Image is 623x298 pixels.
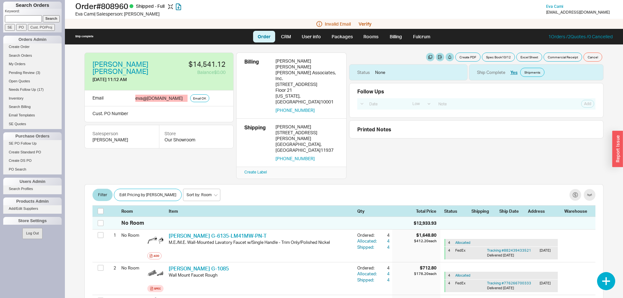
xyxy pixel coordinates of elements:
div: Room [121,208,145,214]
span: ( 17 ) [37,88,44,91]
a: Packages [327,31,358,42]
a: Rooms [359,31,383,42]
div: None [375,69,385,75]
div: 4 [448,281,453,291]
div: 4 [378,265,390,271]
div: Ship complete [75,35,93,38]
button: Create PDF [455,53,481,62]
img: G-6135-LM41MW_eeyufu_oeyggz [147,232,164,248]
button: [PHONE_NUMBER] [275,107,315,113]
a: 1Orders /2Quotes /0 Cancelled [548,34,613,39]
button: Allocated:4 [357,238,390,244]
input: Date [366,100,407,108]
div: Floor 21 [275,87,338,93]
div: $1,648.80 [414,232,436,238]
div: 1 [108,230,116,241]
div: Balance $0.00 [189,69,226,76]
div: Add [153,253,159,258]
button: Filter [92,189,113,201]
div: Cust. PO Number [84,106,234,122]
span: Spec Book 10 / 12 [486,54,511,60]
button: Edit Pricing by [PERSON_NAME] [114,189,182,201]
div: Item [169,208,355,214]
span: FedEx [455,281,466,285]
div: [DATE] [540,281,555,291]
span: [DATE] [503,253,514,257]
div: Ordered: [357,232,378,238]
button: Shipped:4 [357,277,390,283]
button: Commercial Receipt [544,53,582,62]
div: Warehouse [564,208,590,214]
div: 2 [108,262,116,273]
div: Ordered: [357,265,378,271]
div: [EMAIL_ADDRESS][DOMAIN_NAME] [546,10,610,15]
div: 4 [378,244,390,250]
a: SE Quotes [3,121,62,127]
button: [PHONE_NUMBER] [275,156,315,161]
div: [GEOGRAPHIC_DATA] , [GEOGRAPHIC_DATA] 11937 [275,141,338,153]
a: Create DS PO [3,157,62,164]
a: PO Search [3,166,62,173]
a: Shipments [520,68,544,77]
span: Commercial Receipt [548,54,578,60]
span: ( 3 ) [36,71,40,75]
p: Keyword: [5,9,62,15]
a: Search Billing [3,103,62,110]
span: Create PDF [459,54,476,60]
div: Spec [154,286,161,291]
div: 4 [448,273,453,278]
div: Purchase Orders [3,132,62,140]
a: Tracking #776266700333 [487,281,531,285]
button: Email OK [190,94,209,102]
div: Ship Complete [477,69,505,75]
a: Tracking #882439433521 [487,248,531,253]
div: Shipped: [357,244,378,250]
a: Needs Follow Up(17) [3,86,62,93]
div: [DATE] 11:12 AM [92,76,183,83]
div: 4 [378,232,390,238]
input: Cust. PO/Proj [28,24,55,31]
a: [PERSON_NAME] G-6135-LM41MW-PN-T [169,232,267,239]
div: 4 [378,277,390,283]
a: Create Standard PO [3,149,62,156]
a: Eva Cami [546,4,563,9]
span: Email OK [193,96,206,101]
div: Allocated: [357,271,378,277]
div: Ship Date [499,208,524,214]
a: Search Profiles [3,185,62,192]
div: Shipping [471,208,495,214]
div: Wall Mount Faucet Rough [169,272,352,278]
button: Yes [510,69,518,75]
a: Billing [385,31,407,42]
div: [PERSON_NAME] Associates, Inc. [275,70,338,81]
div: [PERSON_NAME] [275,124,338,130]
input: Search [43,15,60,22]
input: Note [435,100,549,108]
a: [PERSON_NAME] [PERSON_NAME] [92,61,174,75]
span: Add [584,101,591,106]
div: Total Price [416,208,440,214]
h1: Search Orders [3,2,62,9]
span: [DATE] [503,286,514,290]
button: Add [581,100,594,108]
span: Excel Sheet [520,54,538,60]
div: [PERSON_NAME] [PERSON_NAME] [275,58,338,70]
div: Email [92,94,104,102]
div: [STREET_ADDRESS][PERSON_NAME] [275,130,338,141]
div: Shipped: [357,277,378,283]
span: Cancel [588,54,598,60]
div: Billing [244,58,270,113]
a: Create Label [244,170,267,174]
div: M.E./M.E. Wall-Mounted Lavatory Faucet w/Single Handle - Trim Only/Polished Nickel [169,239,352,245]
a: Pending Review(3) [3,69,62,76]
input: SE [5,24,15,31]
div: Orders Admin [3,36,62,43]
div: Status [357,69,370,75]
div: $178.20 each [414,271,436,276]
button: Verify [359,21,372,27]
div: Products Admin [3,197,62,205]
div: 4 [378,271,390,277]
div: 4 [378,238,390,244]
a: Open Quotes [3,78,62,85]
